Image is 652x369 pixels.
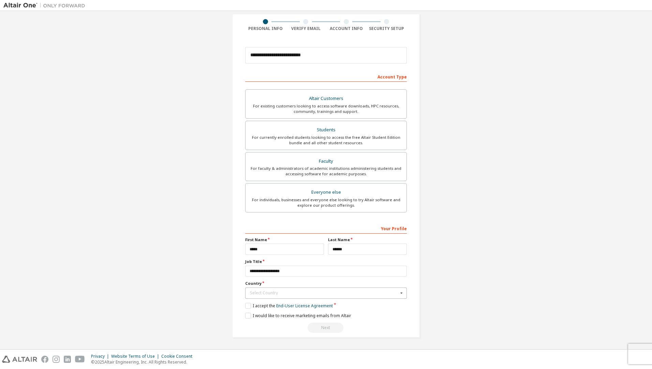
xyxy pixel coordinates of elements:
[75,356,85,363] img: youtube.svg
[245,303,333,309] label: I accept the
[245,71,407,82] div: Account Type
[245,313,351,319] label: I would like to receive marketing emails from Altair
[3,2,89,9] img: Altair One
[286,26,326,31] div: Verify Email
[91,354,111,359] div: Privacy
[64,356,71,363] img: linkedin.svg
[111,354,161,359] div: Website Terms of Use
[250,166,402,177] div: For faculty & administrators of academic institutions administering students and accessing softwa...
[250,94,402,103] div: Altair Customers
[250,197,402,208] div: For individuals, businesses and everyone else looking to try Altair software and explore our prod...
[245,223,407,234] div: Your Profile
[328,237,407,242] label: Last Name
[245,26,286,31] div: Personal Info
[250,188,402,197] div: Everyone else
[41,356,48,363] img: facebook.svg
[91,359,196,365] p: © 2025 Altair Engineering, Inc. All Rights Reserved.
[245,281,407,286] label: Country
[250,135,402,146] div: For currently enrolled students looking to access the free Altair Student Edition bundle and all ...
[2,356,37,363] img: altair_logo.svg
[326,26,367,31] div: Account Info
[250,125,402,135] div: Students
[161,354,196,359] div: Cookie Consent
[250,157,402,166] div: Faculty
[367,26,407,31] div: Security Setup
[53,356,60,363] img: instagram.svg
[245,259,407,264] label: Job Title
[276,303,333,309] a: End-User License Agreement
[245,323,407,333] div: Select your account type to continue
[250,103,402,114] div: For existing customers looking to access software downloads, HPC resources, community, trainings ...
[250,291,398,295] div: Select Country
[245,237,324,242] label: First Name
